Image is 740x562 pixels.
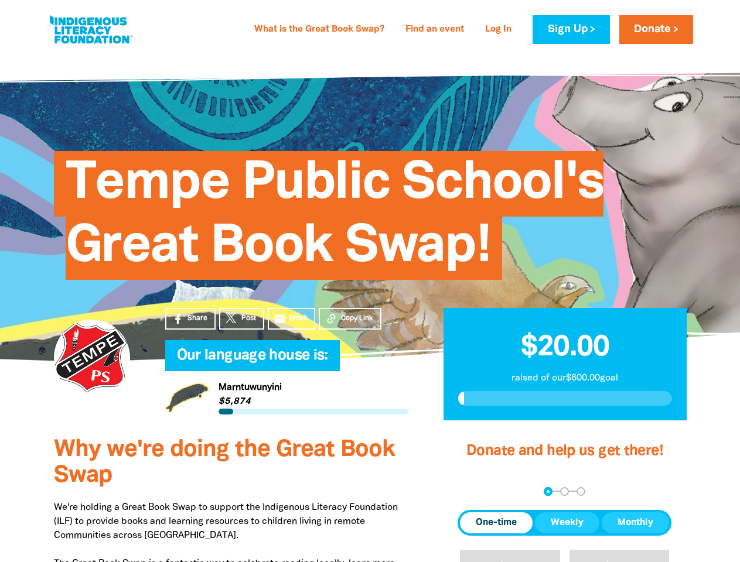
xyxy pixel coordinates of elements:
[274,313,286,325] i: email
[319,308,381,330] button: Copy Link
[177,349,328,371] span: Our language house is:
[577,487,585,496] button: Navigate to step 3 of 3 to enter your payment details
[241,313,256,324] span: Post
[460,512,533,533] button: One-time
[165,359,408,366] h6: My Team
[398,20,471,39] a: Find an event
[535,512,599,533] button: Weekly
[187,313,207,324] span: Share
[551,516,584,530] span: Weekly
[54,439,395,486] span: Why we're doing the Great Book Swap
[478,20,519,39] a: Log In
[560,487,569,496] button: Navigate to step 2 of 3 to enter your details
[66,160,604,280] span: Tempe Public School's Great Book Swap!
[247,20,391,39] a: What is the Great Book Swap?
[476,516,517,530] span: One-time
[466,444,663,458] span: Donate and help us get there!
[268,308,316,330] a: emailEmail
[618,516,653,530] span: Monthly
[289,313,307,324] span: Email
[544,487,553,496] button: Navigate to step 1 of 3 to enter your donation amount
[219,308,264,330] a: Post
[458,510,671,536] div: Donation frequency
[602,512,669,533] button: Monthly
[458,371,672,385] p: raised of our $600.00 goal
[521,334,609,361] span: $20.00
[619,15,693,44] a: Donate
[165,308,216,330] a: Share
[341,313,373,324] span: Copy Link
[533,15,609,44] a: Sign Up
